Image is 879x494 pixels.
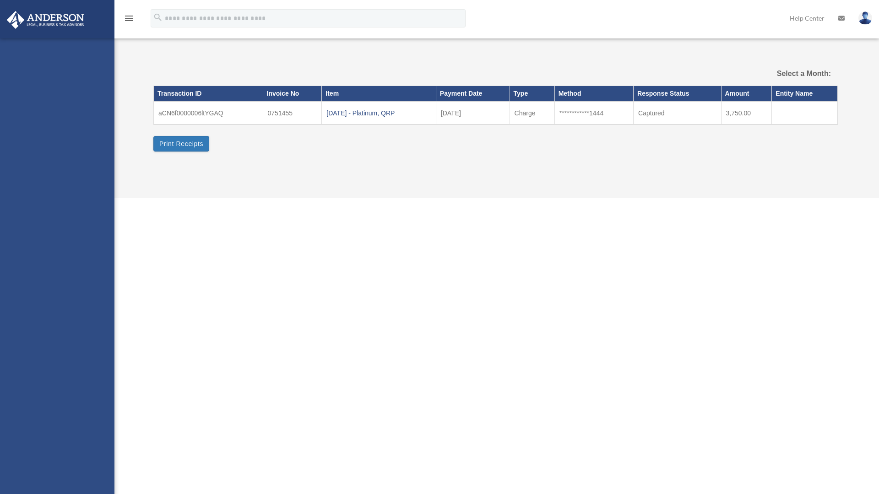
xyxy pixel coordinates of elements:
[772,86,838,102] th: Entity Name
[721,86,772,102] th: Amount
[634,102,722,125] td: Captured
[124,13,135,24] i: menu
[4,11,87,29] img: Anderson Advisors Platinum Portal
[154,102,263,125] td: aCN6f0000006ltYGAQ
[554,86,633,102] th: Method
[153,12,163,22] i: search
[634,86,722,102] th: Response Status
[436,86,510,102] th: Payment Date
[721,102,772,125] td: 3,750.00
[153,136,209,152] button: Print Receipts
[731,67,831,80] label: Select a Month:
[322,86,436,102] th: Item
[154,86,263,102] th: Transaction ID
[263,86,322,102] th: Invoice No
[326,107,431,119] div: [DATE] - Platinum, QRP
[510,86,554,102] th: Type
[436,102,510,125] td: [DATE]
[858,11,872,25] img: User Pic
[124,16,135,24] a: menu
[263,102,322,125] td: 0751455
[510,102,554,125] td: Charge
